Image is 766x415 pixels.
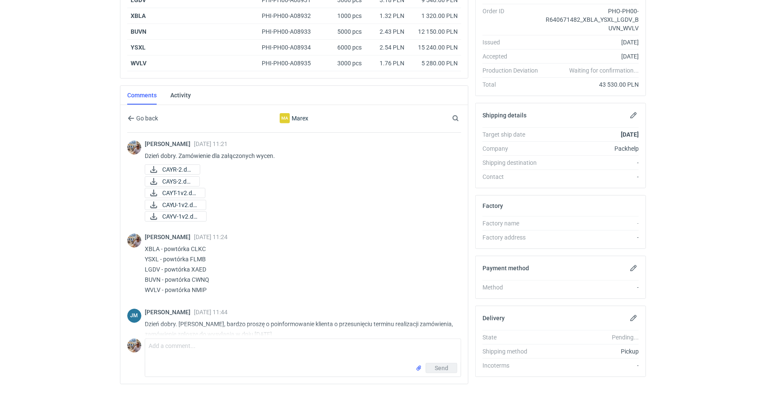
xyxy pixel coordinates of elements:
a: CAYU-1v2.docx [145,200,206,210]
a: CAYT-1v2.docx [145,188,205,198]
div: PHI-PH00-A08932 [262,12,319,20]
div: PHI-PH00-A08935 [262,59,319,67]
span: CAYV-1v2.docx [162,212,199,221]
div: Pickup [545,347,639,356]
button: Send [426,363,457,373]
span: Send [435,365,448,371]
a: YSXL [131,44,146,51]
div: Joanna Myślak [127,309,141,323]
a: XBLA [131,12,146,19]
span: [PERSON_NAME] [145,140,194,147]
button: Go back [127,113,158,123]
a: CAYR-2.docx [145,164,200,175]
span: CAYR-2.docx [162,165,193,174]
div: 2.43 PLN [368,27,404,36]
div: - [545,233,639,242]
img: Michał Palasek [127,339,141,353]
div: - [545,172,639,181]
div: 12 150.00 PLN [411,27,458,36]
div: 2.54 PLN [368,43,404,52]
em: Pending... [612,334,639,341]
div: Production Deviation [482,66,545,75]
div: Accepted [482,52,545,61]
span: [DATE] 11:44 [194,309,228,316]
div: - [545,361,639,370]
div: 1.32 PLN [368,12,404,20]
div: Marex [224,113,364,123]
div: Factory name [482,219,545,228]
span: Go back [134,115,158,121]
div: [DATE] [545,38,639,47]
div: Order ID [482,7,545,32]
div: - [545,283,639,292]
div: 43 530.00 PLN [545,80,639,89]
div: Marex [280,113,290,123]
div: PHI-PH00-A08933 [262,27,319,36]
div: Contact [482,172,545,181]
em: Waiting for confirmation... [569,66,639,75]
div: Factory address [482,233,545,242]
a: CAYV-1v2.docx [145,211,207,222]
p: Dzień dobry. Zamówienie dla załączonych wycen. [145,151,454,161]
div: Incoterms [482,361,545,370]
span: CAYU-1v2.docx [162,200,199,210]
a: Activity [170,86,191,105]
h2: Shipping details [482,112,526,119]
a: BUVN [131,28,146,35]
div: Shipping method [482,347,545,356]
div: 5000 pcs [322,24,365,40]
div: - [545,158,639,167]
h2: Payment method [482,265,529,272]
img: Michał Palasek [127,140,141,155]
div: PHI-PH00-A08934 [262,43,319,52]
div: State [482,333,545,342]
div: 3000 pcs [322,56,365,71]
div: 1.76 PLN [368,59,404,67]
div: Shipping destination [482,158,545,167]
figcaption: Ma [280,113,290,123]
div: 1 320.00 PLN [411,12,458,20]
strong: [DATE] [621,131,639,138]
a: WVLV [131,60,146,67]
div: 15 240.00 PLN [411,43,458,52]
div: Packhelp [545,144,639,153]
span: [DATE] 11:24 [194,234,228,240]
div: 1000 pcs [322,8,365,24]
a: CAYS-2.docx [145,176,200,187]
div: [DATE] [545,52,639,61]
button: Edit delivery details [629,313,639,323]
span: [PERSON_NAME] [145,309,194,316]
span: CAYT-1v2.docx [162,188,198,198]
div: - [545,219,639,228]
a: Comments [127,86,157,105]
div: Issued [482,38,545,47]
span: CAYS-2.docx [162,177,193,186]
div: 6000 pcs [322,40,365,56]
input: Search [450,113,478,123]
div: Company [482,144,545,153]
div: Target ship date [482,130,545,139]
h2: Delivery [482,315,505,321]
div: PHO-PH00-R640671482_XBLA_YSXL_LGDV_BUVN_WVLV [545,7,639,32]
p: Dzień dobry. [PERSON_NAME], bardzo proszę o poinformowanie klienta o przesunięciu terminu realiza... [145,319,454,339]
div: Method [482,283,545,292]
span: [DATE] 11:21 [194,140,228,147]
figcaption: JM [127,309,141,323]
img: Michał Palasek [127,234,141,248]
p: XBLA - powtórka CLKC YSXL - powtórka FLMB LGDV - powtórka XAED BUVN - powtórka CWNQ WVLV - powtór... [145,244,454,295]
h2: Factory [482,202,503,209]
span: [PERSON_NAME] [145,234,194,240]
div: Total [482,80,545,89]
